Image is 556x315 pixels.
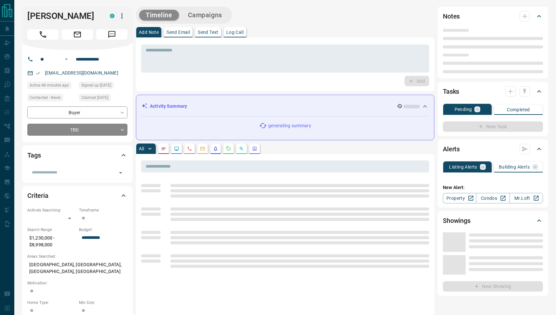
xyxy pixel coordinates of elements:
p: Motivation: [27,280,127,286]
p: Home Type: [27,300,76,306]
span: Signed up [DATE] [81,82,111,89]
h2: Alerts [443,144,460,154]
svg: Emails [200,146,205,151]
span: Call [27,29,59,40]
div: TBD [27,124,127,136]
div: Alerts [443,141,543,157]
svg: Listing Alerts [213,146,218,151]
p: Send Email [166,30,190,34]
div: Notes [443,8,543,24]
p: Areas Searched: [27,253,127,259]
p: Min Size: [79,300,127,306]
p: Send Text [198,30,218,34]
h2: Notes [443,11,460,21]
a: [EMAIL_ADDRESS][DOMAIN_NAME] [45,70,118,75]
div: Criteria [27,188,127,203]
span: Contacted - Never [30,94,61,101]
div: Tue Oct 30 2018 [79,82,127,91]
svg: Agent Actions [252,146,257,151]
h1: [PERSON_NAME] [27,11,100,21]
p: Budget: [79,227,127,233]
span: Claimed [DATE] [81,94,108,101]
div: Activity Summary [141,100,429,112]
p: Timeframe: [79,207,127,213]
p: Completed [507,107,530,112]
a: Mr.Loft [510,193,543,203]
svg: Calls [187,146,192,151]
button: Timeline [139,10,179,21]
a: Condos [476,193,510,203]
h2: Tasks [443,86,459,97]
span: Email [62,29,93,40]
p: All [139,146,144,151]
button: Open [116,168,125,177]
p: Search Range: [27,227,76,233]
p: Log Call [226,30,244,34]
svg: Lead Browsing Activity [174,146,179,151]
p: Building Alerts [499,165,530,169]
span: Message [96,29,127,40]
div: condos.ca [110,14,114,18]
h2: Tags [27,150,41,160]
button: Open [62,55,70,63]
a: Property [443,193,476,203]
span: Active 48 minutes ago [30,82,69,89]
h2: Criteria [27,190,48,201]
div: Wed Oct 31 2018 [79,94,127,103]
button: Campaigns [181,10,229,21]
div: Buyer [27,106,127,118]
p: New Alert: [443,184,543,191]
div: Tasks [443,84,543,99]
h2: Showings [443,215,470,226]
svg: Requests [226,146,231,151]
div: Tags [27,147,127,163]
p: generating summary [268,122,311,129]
p: [GEOGRAPHIC_DATA], [GEOGRAPHIC_DATA], [GEOGRAPHIC_DATA], [GEOGRAPHIC_DATA] [27,259,127,277]
svg: Opportunities [239,146,244,151]
p: Listing Alerts [449,165,477,169]
p: $1,230,000 - $8,998,000 [27,233,76,250]
div: Wed Oct 15 2025 [27,82,76,91]
svg: Email Verified [36,71,40,75]
p: Activity Summary [150,103,187,110]
p: Add Note [139,30,159,34]
p: Actively Searching: [27,207,76,213]
div: Showings [443,213,543,228]
svg: Notes [161,146,166,151]
p: Pending [455,107,472,112]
